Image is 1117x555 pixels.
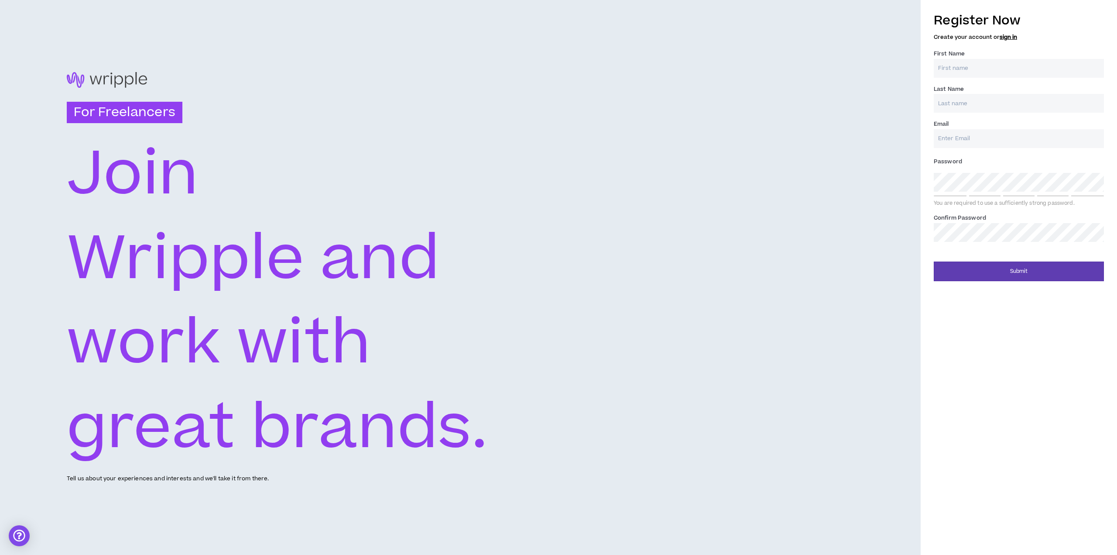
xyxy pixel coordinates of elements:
text: Wripple and [67,215,441,303]
input: Enter Email [934,129,1104,148]
p: Tell us about your experiences and interests and we'll take it from there. [67,475,269,483]
div: Open Intercom Messenger [9,525,30,546]
button: Submit [934,262,1104,281]
label: First Name [934,47,965,61]
a: sign in [1000,33,1017,41]
text: great brands. [67,384,489,472]
h3: For Freelancers [67,102,182,124]
h5: Create your account or [934,34,1104,40]
label: Confirm Password [934,211,986,225]
label: Last Name [934,82,964,96]
span: Password [934,158,962,165]
text: Join [67,131,199,218]
text: work with [67,300,371,387]
div: You are required to use a sufficiently strong password. [934,200,1104,207]
input: First name [934,59,1104,78]
label: Email [934,117,949,131]
input: Last name [934,94,1104,113]
h3: Register Now [934,11,1104,30]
